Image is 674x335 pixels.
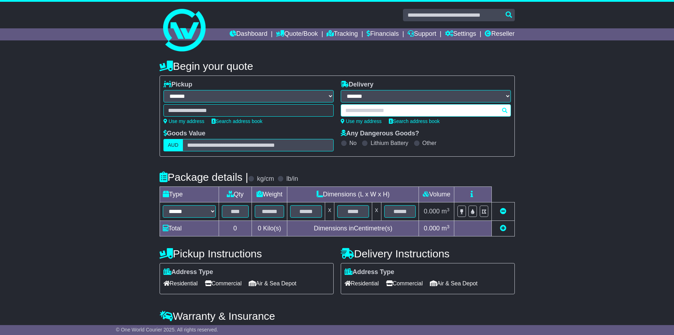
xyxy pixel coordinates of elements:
[163,278,198,289] span: Residential
[389,118,440,124] a: Search address book
[160,248,334,259] h4: Pickup Instructions
[424,208,440,215] span: 0.000
[249,278,296,289] span: Air & Sea Depot
[447,224,450,229] sup: 3
[160,310,515,322] h4: Warranty & Insurance
[424,225,440,232] span: 0.000
[160,221,219,236] td: Total
[163,118,204,124] a: Use my address
[500,208,506,215] a: Remove this item
[325,202,334,221] td: x
[163,81,192,89] label: Pickup
[160,187,219,202] td: Type
[160,60,515,72] h4: Begin your quote
[252,187,287,202] td: Weight
[341,118,382,124] a: Use my address
[445,28,476,40] a: Settings
[205,278,242,289] span: Commercial
[341,81,374,89] label: Delivery
[447,207,450,212] sup: 3
[286,175,298,183] label: lb/in
[219,187,252,202] td: Qty
[350,140,357,146] label: No
[341,248,515,259] h4: Delivery Instructions
[212,118,263,124] a: Search address book
[252,221,287,236] td: Kilo(s)
[327,28,358,40] a: Tracking
[341,104,511,117] typeahead: Please provide city
[345,268,394,276] label: Address Type
[219,221,252,236] td: 0
[419,187,454,202] td: Volume
[408,28,436,40] a: Support
[485,28,514,40] a: Reseller
[160,171,248,183] h4: Package details |
[386,278,423,289] span: Commercial
[258,225,261,232] span: 0
[367,28,399,40] a: Financials
[257,175,274,183] label: kg/cm
[230,28,267,40] a: Dashboard
[163,130,206,138] label: Goods Value
[163,139,183,151] label: AUD
[341,130,419,138] label: Any Dangerous Goods?
[442,208,450,215] span: m
[287,187,419,202] td: Dimensions (L x W x H)
[345,278,379,289] span: Residential
[372,202,381,221] td: x
[276,28,318,40] a: Quote/Book
[116,327,218,333] span: © One World Courier 2025. All rights reserved.
[430,278,478,289] span: Air & Sea Depot
[500,225,506,232] a: Add new item
[163,268,213,276] label: Address Type
[370,140,408,146] label: Lithium Battery
[442,225,450,232] span: m
[422,140,437,146] label: Other
[287,221,419,236] td: Dimensions in Centimetre(s)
